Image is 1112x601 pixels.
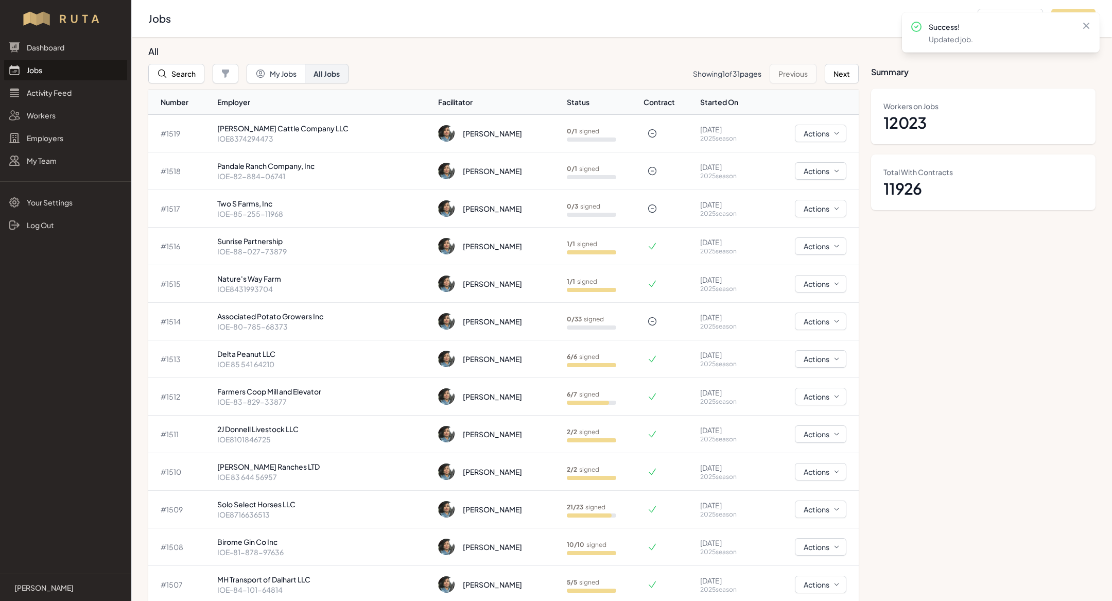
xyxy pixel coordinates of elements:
img: Workflow [22,10,110,27]
button: Actions [795,425,846,443]
p: Birome Gin Co Inc [217,537,430,547]
p: IOE8101846725 [217,434,430,444]
p: [DATE] [700,199,757,210]
button: Next [825,64,859,83]
p: IOE8431993704 [217,284,430,294]
p: IOE-84-101-64814 [217,585,430,595]
p: 2025 season [700,548,757,556]
b: 1 / 1 [567,278,575,285]
h3: Summary [871,45,1096,78]
p: [DATE] [700,538,757,548]
td: # 1510 [148,453,213,491]
p: signed [567,315,604,323]
b: 1 / 1 [567,240,575,248]
p: signed [567,278,597,286]
b: 0 / 3 [567,202,578,210]
p: 2025 season [700,247,757,255]
button: All Jobs [305,64,349,83]
th: Employer [213,90,434,115]
div: [PERSON_NAME] [463,542,522,552]
p: 2025 season [700,435,757,443]
p: [DATE] [700,350,757,360]
b: 6 / 6 [567,353,577,360]
p: 2025 season [700,398,757,406]
p: 2025 season [700,473,757,481]
p: Farmers Coop Mill and Elevator [217,386,430,397]
a: My Team [4,150,127,171]
div: [PERSON_NAME] [463,279,522,289]
p: [DATE] [700,462,757,473]
th: Status [563,90,643,115]
button: Actions [795,538,846,556]
td: # 1518 [148,152,213,190]
p: [DATE] [700,425,757,435]
td: # 1512 [148,378,213,416]
p: 2025 season [700,285,757,293]
p: 2025 season [700,210,757,218]
td: # 1519 [148,115,213,152]
h2: Jobs [148,11,969,26]
p: Success! [929,22,1073,32]
button: Add Job [1051,9,1096,28]
p: [PERSON_NAME] Ranches LTD [217,461,430,472]
p: IOE8716636513 [217,509,430,520]
div: [PERSON_NAME] [463,391,522,402]
p: IOE-80-785-68373 [217,321,430,332]
td: # 1513 [148,340,213,378]
a: Dashboard [4,37,127,58]
button: Actions [795,237,846,255]
p: IOE-82-884-06741 [217,171,430,181]
button: Actions [795,576,846,593]
p: [PERSON_NAME] Cattle Company LLC [217,123,430,133]
p: IOE 83 644 56957 [217,472,430,482]
dd: 12023 [883,113,1083,132]
p: signed [567,428,599,436]
p: signed [567,353,599,361]
div: [PERSON_NAME] [463,429,522,439]
p: [DATE] [700,500,757,510]
p: [DATE] [700,274,757,285]
button: Actions [795,350,846,368]
button: Search [148,64,204,83]
b: 0 / 33 [567,315,582,323]
h3: All [148,45,850,58]
span: 1 [722,69,725,78]
p: IOE-88-027-73879 [217,246,430,256]
th: Contract [643,90,696,115]
th: Number [148,90,213,115]
p: MH Transport of Dalhart LLC [217,574,430,585]
p: IOE-83-829-33877 [217,397,430,407]
p: signed [567,390,599,399]
a: Your Settings [4,192,127,213]
dd: 11926 [883,179,1083,198]
th: Started On [696,90,761,115]
p: Showing of [693,68,761,79]
p: Delta Peanut LLC [217,349,430,359]
button: Actions [795,275,846,293]
p: 2J Donnell Livestock LLC [217,424,430,434]
p: signed [567,466,599,474]
a: Activity Feed [4,82,127,103]
button: Actions [795,501,846,518]
button: Previous [770,64,816,83]
div: [PERSON_NAME] [463,504,522,514]
p: 2025 season [700,172,757,180]
div: [PERSON_NAME] [463,241,522,251]
button: Actions [795,388,846,405]
th: Facilitator [434,90,563,115]
p: IOE-81-878-97636 [217,547,430,557]
td: # 1509 [148,491,213,528]
b: 2 / 2 [567,466,577,473]
td: # 1511 [148,416,213,453]
div: [PERSON_NAME] [463,203,522,214]
p: [DATE] [700,575,757,586]
p: 2025 season [700,360,757,368]
div: [PERSON_NAME] [463,128,522,139]
span: 31 pages [733,69,761,78]
button: Actions [795,313,846,330]
p: [DATE] [700,237,757,247]
p: Associated Potato Growers Inc [217,311,430,321]
td: # 1516 [148,228,213,265]
td: # 1508 [148,528,213,566]
p: signed [567,503,605,511]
